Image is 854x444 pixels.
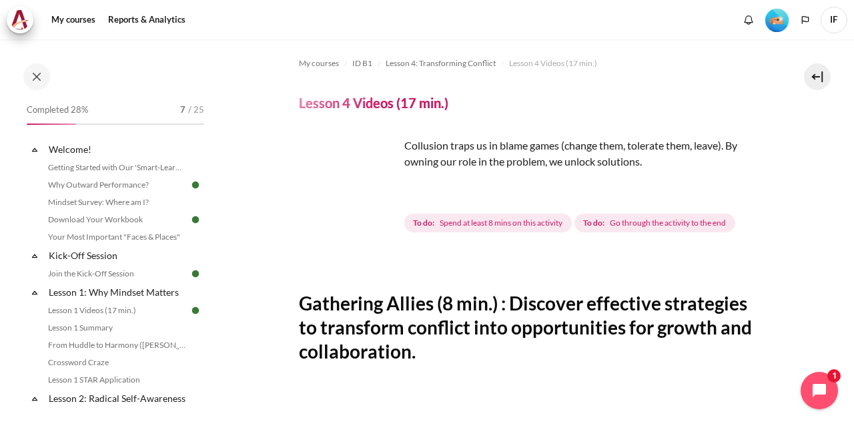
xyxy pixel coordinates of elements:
a: Lesson 4 Videos (17 min.) [509,55,597,71]
span: Completed 28% [27,103,88,117]
span: ID B1 [352,57,372,69]
img: Done [189,268,201,280]
nav: Navigation bar [299,53,759,74]
img: Level #2 [765,9,789,32]
strong: To do: [583,217,604,229]
span: Collapse [28,249,41,262]
button: Languages [795,10,815,30]
a: Level #2 [760,7,794,32]
div: Completion requirements for Lesson 4 Videos (17 min.) [404,211,738,235]
h2: Gathering Allies (8 min.) : Discover effective strategies to transform conflict into opportunitie... [299,291,759,364]
a: Lesson 1 Summary [44,320,189,336]
a: Crossword Craze [44,355,189,371]
span: / 25 [188,103,204,117]
a: Lesson 1: Why Mindset Matters [47,283,189,301]
a: Lesson 1 Videos (17 min.) [44,302,189,318]
img: rer [299,138,399,238]
a: My courses [299,55,339,71]
span: IF [821,7,847,33]
a: Welcome! [47,140,189,158]
span: Lesson 4: Transforming Conflict [386,57,496,69]
span: 7 [180,103,185,117]
a: Architeck Architeck [7,7,40,33]
span: My courses [299,57,339,69]
a: Download Your Workbook [44,212,189,228]
a: Getting Started with Our 'Smart-Learning' Platform [44,160,189,176]
span: Go through the activity to the end [610,217,726,229]
span: Collapse [28,143,41,156]
span: Collapse [28,286,41,299]
a: ID B1 [352,55,372,71]
img: Done [189,304,201,316]
a: Your Most Important "Faces & Places" [44,229,189,245]
a: My courses [47,7,100,33]
a: Kick-Off Session [47,246,189,264]
a: Reports & Analytics [103,7,190,33]
div: Level #2 [765,7,789,32]
a: From Huddle to Harmony ([PERSON_NAME]'s Story) [44,337,189,353]
a: Mindset Survey: Where am I? [44,194,189,210]
a: Lesson 4: Transforming Conflict [386,55,496,71]
a: Why Outward Performance? [44,177,189,193]
div: 28% [27,124,76,125]
h4: Lesson 4 Videos (17 min.) [299,94,448,112]
span: Lesson 4 Videos (17 min.) [509,57,597,69]
a: Lesson 2: Radical Self-Awareness [47,389,189,407]
a: User menu [821,7,847,33]
p: Collusion traps us in blame games (change them, tolerate them, leave). By owning our role in the ... [299,138,759,170]
img: Architeck [11,10,29,30]
div: Show notification window with no new notifications [739,10,759,30]
a: Lesson 1 STAR Application [44,372,189,388]
img: Done [189,214,201,226]
span: Collapse [28,392,41,405]
span: Spend at least 8 mins on this activity [440,217,562,229]
img: Done [189,179,201,191]
strong: To do: [413,217,434,229]
a: Join the Kick-Off Session [44,266,189,282]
